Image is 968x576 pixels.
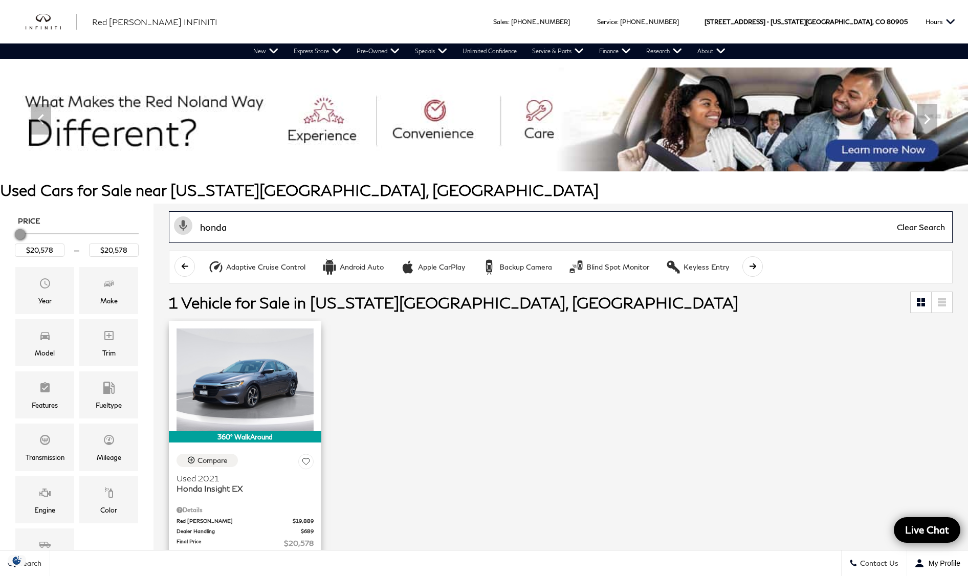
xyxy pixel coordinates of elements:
div: FeaturesFeatures [15,371,74,418]
a: Live Chat [894,517,960,543]
a: [PHONE_NUMBER] [620,18,679,26]
button: Open user profile menu [907,550,968,576]
a: Finance [591,43,639,59]
div: MakeMake [79,267,138,314]
a: Final Price $20,578 [177,538,314,548]
img: INFINITI [26,14,77,30]
span: Trim [103,327,115,347]
div: Adaptive Cruise Control [226,262,305,272]
div: Blind Spot Monitor [586,262,649,272]
span: Used 2021 [177,473,306,483]
button: scroll right [742,256,763,277]
div: BodystyleBodystyle [15,528,74,575]
span: Make [103,275,115,295]
img: 2021 Honda Insight EX [177,328,314,431]
div: Trim [102,347,116,359]
div: Apple CarPlay [400,259,415,275]
span: : [617,18,619,26]
span: Go to slide 3 [486,152,496,163]
span: Transmission [39,431,51,452]
section: Click to Open Cookie Consent Modal [5,555,29,566]
div: 360° WalkAround [169,431,321,442]
input: Maximum [89,243,139,257]
span: Year [39,275,51,295]
span: Clear Search [892,212,950,242]
button: Compare Vehicle [177,454,238,467]
span: Bodystyle [39,536,51,557]
div: ModelModel [15,319,74,366]
div: Previous [31,104,51,135]
div: Backup Camera [499,262,552,272]
div: ColorColor [79,476,138,523]
span: Final Price [177,538,284,548]
span: Honda Insight EX [177,483,306,494]
a: Dealer Handling $689 [177,527,314,535]
a: [PHONE_NUMBER] [511,18,570,26]
div: Android Auto [340,262,384,272]
div: Backup Camera [481,259,497,275]
span: Go to slide 2 [472,152,482,163]
input: Minimum [15,243,64,257]
a: Red [PERSON_NAME] $19,889 [177,517,314,525]
div: Price [15,226,139,257]
div: Keyless Entry [684,262,729,272]
div: Color [100,504,117,516]
a: Express Store [286,43,349,59]
div: Make [100,295,118,306]
a: Service & Parts [524,43,591,59]
span: Color [103,484,115,504]
span: Features [39,379,51,400]
div: Maximum Price [15,229,25,239]
div: Compare [197,456,228,465]
span: Go to slide 4 [500,152,511,163]
span: Service [597,18,617,26]
span: $689 [301,527,314,535]
span: My Profile [925,559,960,567]
div: TrimTrim [79,319,138,366]
span: Red [PERSON_NAME] [177,517,293,525]
div: YearYear [15,267,74,314]
input: Search Inventory [169,211,953,243]
a: Research [639,43,690,59]
div: Android Auto [322,259,337,275]
a: About [690,43,733,59]
a: [STREET_ADDRESS] • [US_STATE][GEOGRAPHIC_DATA], CO 80905 [705,18,908,26]
span: Go to slide 1 [457,152,468,163]
button: Keyless EntryKeyless Entry [660,256,735,278]
h5: Price [18,216,136,226]
button: Backup CameraBackup Camera [476,256,558,278]
button: Android AutoAndroid Auto [316,256,389,278]
div: Features [32,400,58,411]
button: Save Vehicle [298,454,314,473]
div: Mileage [97,452,121,463]
div: Model [35,347,55,359]
button: Adaptive Cruise ControlAdaptive Cruise Control [203,256,311,278]
div: Pricing Details - Honda Insight EX [177,505,314,515]
span: 1 Vehicle for Sale in [US_STATE][GEOGRAPHIC_DATA], [GEOGRAPHIC_DATA] [169,293,738,312]
a: Used 2021Honda Insight EX [177,473,314,494]
div: TransmissionTransmission [15,424,74,471]
a: Specials [407,43,455,59]
span: Dealer Handling [177,527,301,535]
nav: Main Navigation [246,43,733,59]
a: New [246,43,286,59]
span: $20,578 [284,538,314,548]
span: Mileage [103,431,115,452]
div: MileageMileage [79,424,138,471]
span: Fueltype [103,379,115,400]
a: Red [PERSON_NAME] INFINITI [92,16,217,28]
svg: Click to toggle on voice search [174,216,192,235]
div: Adaptive Cruise Control [208,259,224,275]
div: Year [38,295,52,306]
div: Engine [34,504,55,516]
div: Apple CarPlay [418,262,465,272]
span: Sales [493,18,508,26]
div: FueltypeFueltype [79,371,138,418]
span: Live Chat [900,523,954,536]
span: Search [16,559,41,568]
img: Opt-Out Icon [5,555,29,566]
div: Keyless Entry [666,259,681,275]
span: Model [39,327,51,347]
div: Next [917,104,937,135]
span: : [508,18,510,26]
